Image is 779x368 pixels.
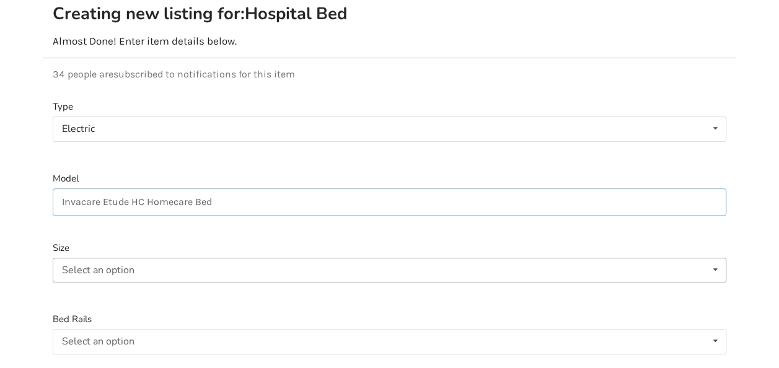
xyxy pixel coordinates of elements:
p: Almost Done! Enter item details below. [53,35,726,48]
div: Select an option [62,336,134,346]
label: Type [53,100,726,114]
label: Model [53,172,726,186]
label: Bed Rails [53,312,726,326]
label: Size [53,241,726,255]
div: Electric [62,124,95,134]
h2: Creating new listing for: Hospital Bed [53,3,387,25]
div: Select an option [62,265,134,275]
p: 34 people are subscribed to notifications for this item [53,68,726,80]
